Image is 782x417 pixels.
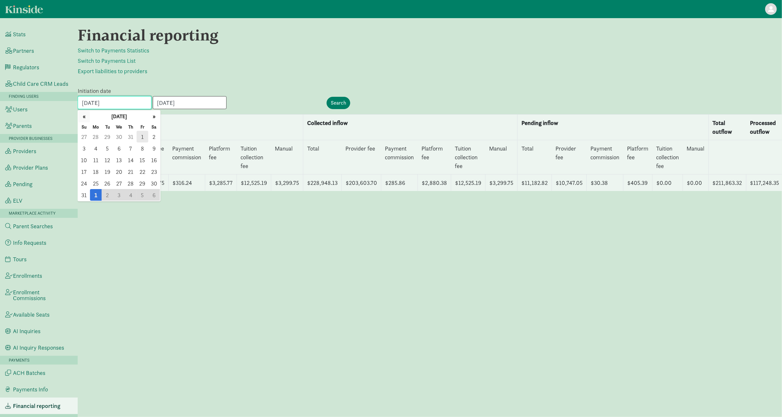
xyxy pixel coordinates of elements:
span: 27 [78,131,90,142]
span: 8 [137,142,148,154]
td: $228,948.13 [303,175,342,191]
td: $3,299.75 [271,175,303,191]
td: $11,182.82 [518,175,552,191]
span: Finding Users [9,94,39,99]
th: Pending inflow [518,115,709,140]
span: 25 [90,177,102,189]
td: $3,285.77 [205,175,237,191]
span: 21 [125,166,137,177]
span: 29 [137,177,148,189]
button: [DATE] [90,111,148,122]
span: 2 [148,131,160,142]
td: Platform fee [418,140,451,175]
span: Enrollments [13,273,42,279]
span: Pending [13,181,32,187]
span: 14 [125,154,137,166]
span: 13 [113,154,125,166]
span: 5 [102,142,113,154]
td: Platform fee [623,140,653,175]
iframe: Chat Widget [750,386,782,417]
span: Fr [137,123,148,131]
td: Manual [683,140,709,175]
span: Regulators [13,64,39,70]
span: Partners [13,48,34,54]
td: $405.39 [623,175,653,191]
span: 6 [148,189,160,201]
span: ACH Batches [13,370,45,376]
td: $12,525.19 [451,175,486,191]
span: Su [78,123,90,131]
span: Tu [102,123,113,131]
td: Tuition collection fee [237,140,271,175]
span: 4 [125,189,137,201]
span: Enrollment Commissions [13,289,73,301]
span: 28 [125,177,137,189]
span: 2 [102,189,113,201]
td: Total [518,140,552,175]
span: Parents [13,123,32,129]
td: Tuition collection fee [451,140,486,175]
span: Provider Businesses [9,136,52,141]
span: 12 [102,154,113,166]
span: Child Care CRM Leads [13,81,68,87]
span: 19 [102,166,113,177]
button: « [78,111,90,122]
span: 22 [137,166,148,177]
td: $0.00 [683,175,709,191]
span: 29 [102,131,113,142]
span: 4 [90,142,102,154]
span: Payments [9,357,29,363]
span: 1 [90,189,102,201]
span: 11 [90,154,102,166]
td: $211,863.32 [709,175,746,191]
span: 3 [78,142,90,154]
td: $316.24 [169,175,205,191]
td: $3,299.75 [486,175,518,191]
span: 28 [90,131,102,142]
a: Switch to Payments List [78,57,136,64]
span: 23 [148,166,160,177]
span: 20 [113,166,125,177]
input: Search [327,97,350,109]
span: 30 [113,131,125,142]
span: 30 [148,177,160,189]
span: 18 [90,166,102,177]
span: 7 [125,142,137,154]
a: Switch to Payments Statistics [78,47,149,54]
span: We [113,123,125,131]
span: Stats [13,31,26,37]
th: Collected inflow [303,115,518,140]
th: Total inflow [92,115,303,140]
td: $0.00 [653,175,683,191]
span: 26 [102,177,113,189]
td: $30.38 [587,175,623,191]
span: 24 [78,177,90,189]
td: $12,525.19 [237,175,271,191]
span: Parent Searches [13,223,53,229]
span: Info Requests [13,240,46,246]
label: Initiation date [78,87,111,95]
button: » [148,111,160,122]
span: Marketplace Activity [9,210,56,216]
a: Export liabilities to providers [78,67,147,75]
span: 17 [78,166,90,177]
span: 6 [113,142,125,154]
span: Tours [13,256,27,262]
span: Sa [148,123,160,131]
td: Manual [271,140,303,175]
td: Provider fee [342,140,381,175]
span: 9 [148,142,160,154]
td: Manual [486,140,518,175]
span: Provider Plans [13,165,48,171]
td: Tuition collection fee [653,140,683,175]
td: Payment commission [587,140,623,175]
span: ELV [13,198,22,204]
td: $285.86 [381,175,418,191]
span: Payments Info [13,387,48,392]
td: Payment commission [381,140,418,175]
span: 16 [148,154,160,166]
span: 10 [78,154,90,166]
td: Payment commission [169,140,205,175]
span: 31 [78,189,90,201]
span: 5 [137,189,148,201]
